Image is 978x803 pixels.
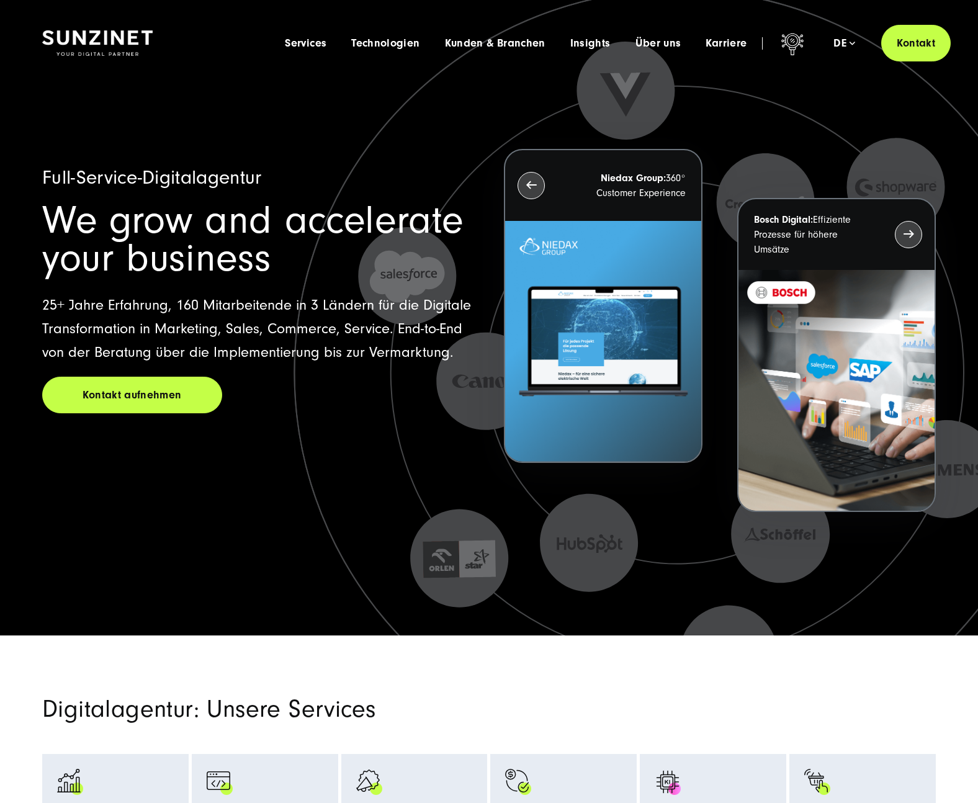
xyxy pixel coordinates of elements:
[635,37,681,50] a: Über uns
[42,166,262,189] span: Full-Service-Digitalagentur
[754,214,813,225] strong: Bosch Digital:
[754,212,873,257] p: Effiziente Prozesse für höhere Umsätze
[42,698,632,721] h2: Digitalagentur: Unsere Services
[881,25,951,61] a: Kontakt
[567,171,686,200] p: 360° Customer Experience
[42,198,464,280] span: We grow and accelerate your business
[601,173,666,184] strong: Niedax Group:
[706,37,747,50] a: Karriere
[42,294,474,364] p: 25+ Jahre Erfahrung, 160 Mitarbeitende in 3 Ländern für die Digitale Transformation in Marketing,...
[833,37,855,50] div: de
[351,37,419,50] a: Technologien
[285,37,326,50] a: Services
[504,149,702,464] button: Niedax Group:360° Customer Experience Letztes Projekt von Niedax. Ein Laptop auf dem die Niedax W...
[42,377,222,413] a: Kontakt aufnehmen
[737,198,936,513] button: Bosch Digital:Effiziente Prozesse für höhere Umsätze BOSCH - Kundeprojekt - Digital Transformatio...
[505,221,701,462] img: Letztes Projekt von Niedax. Ein Laptop auf dem die Niedax Website geöffnet ist, auf blauem Hinter...
[738,270,935,511] img: BOSCH - Kundeprojekt - Digital Transformation Agentur SUNZINET
[445,37,545,50] a: Kunden & Branchen
[570,37,611,50] a: Insights
[42,30,153,56] img: SUNZINET Full Service Digital Agentur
